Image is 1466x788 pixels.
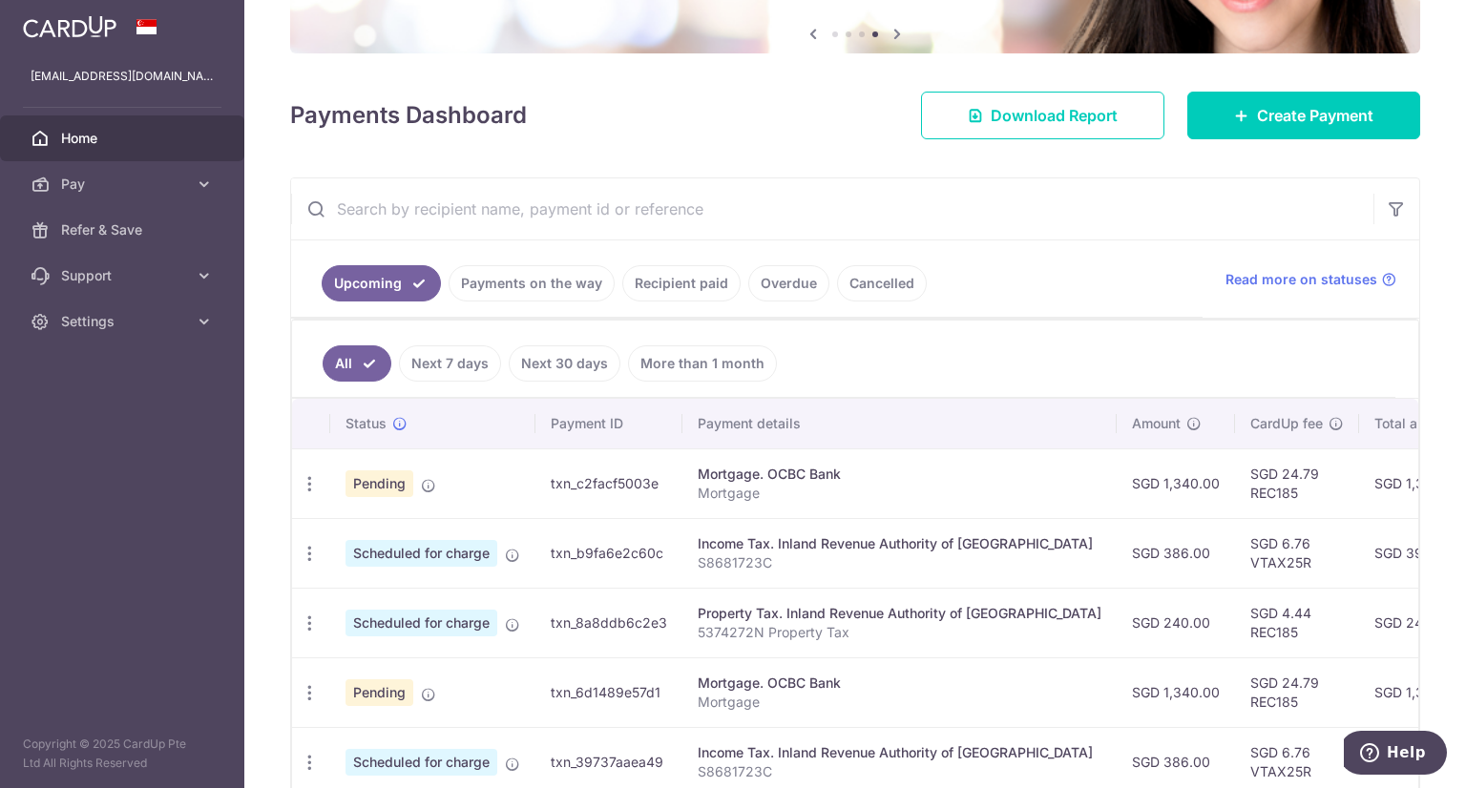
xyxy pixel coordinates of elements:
[535,518,682,588] td: txn_b9fa6e2c60c
[698,762,1101,781] p: S8681723C
[921,92,1164,139] a: Download Report
[535,588,682,657] td: txn_8a8ddb6c2e3
[1117,588,1235,657] td: SGD 240.00
[31,67,214,86] p: [EMAIL_ADDRESS][DOMAIN_NAME]
[1235,588,1359,657] td: SGD 4.44 REC185
[322,265,441,301] a: Upcoming
[698,604,1101,623] div: Property Tax. Inland Revenue Authority of [GEOGRAPHIC_DATA]
[1117,518,1235,588] td: SGD 386.00
[698,674,1101,693] div: Mortgage. OCBC Bank
[991,104,1118,127] span: Download Report
[1257,104,1373,127] span: Create Payment
[346,470,413,497] span: Pending
[346,540,497,567] span: Scheduled for charge
[837,265,927,301] a: Cancelled
[1117,657,1235,727] td: SGD 1,340.00
[509,345,620,382] a: Next 30 days
[1187,92,1420,139] a: Create Payment
[61,266,187,285] span: Support
[622,265,741,301] a: Recipient paid
[1235,657,1359,727] td: SGD 24.79 REC185
[23,15,116,38] img: CardUp
[1344,731,1447,778] iframe: Opens a widget where you can find more information
[449,265,615,301] a: Payments on the way
[698,743,1101,762] div: Income Tax. Inland Revenue Authority of [GEOGRAPHIC_DATA]
[399,345,501,382] a: Next 7 days
[1235,518,1359,588] td: SGD 6.76 VTAX25R
[698,465,1101,484] div: Mortgage. OCBC Bank
[748,265,829,301] a: Overdue
[1250,414,1323,433] span: CardUp fee
[346,749,497,776] span: Scheduled for charge
[535,448,682,518] td: txn_c2facf5003e
[1117,448,1235,518] td: SGD 1,340.00
[346,679,413,706] span: Pending
[290,98,527,133] h4: Payments Dashboard
[535,399,682,448] th: Payment ID
[1132,414,1181,433] span: Amount
[61,129,187,148] span: Home
[698,693,1101,712] p: Mortgage
[1225,270,1377,289] span: Read more on statuses
[1235,448,1359,518] td: SGD 24.79 REC185
[346,610,497,636] span: Scheduled for charge
[698,484,1101,503] p: Mortgage
[1225,270,1396,289] a: Read more on statuses
[698,623,1101,642] p: 5374272N Property Tax
[61,312,187,331] span: Settings
[682,399,1117,448] th: Payment details
[535,657,682,727] td: txn_6d1489e57d1
[291,178,1373,239] input: Search by recipient name, payment id or reference
[346,414,387,433] span: Status
[61,220,187,239] span: Refer & Save
[698,553,1101,572] p: S8681723C
[323,345,391,382] a: All
[628,345,777,382] a: More than 1 month
[61,175,187,194] span: Pay
[698,534,1101,553] div: Income Tax. Inland Revenue Authority of [GEOGRAPHIC_DATA]
[1374,414,1437,433] span: Total amt.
